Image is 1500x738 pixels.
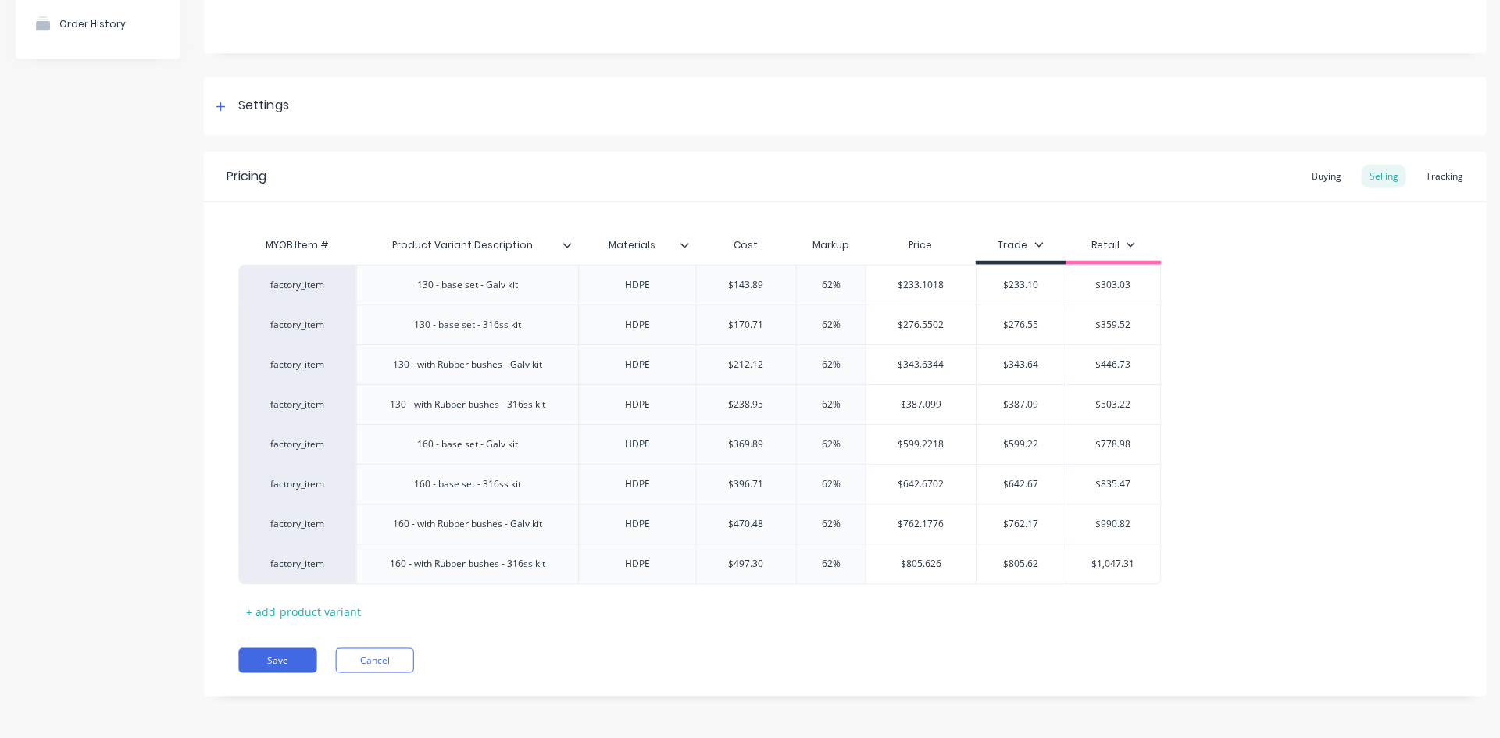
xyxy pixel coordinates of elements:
[335,647,413,672] button: Cancel
[598,354,676,374] div: HDPE
[254,516,340,530] div: factory_item
[1065,544,1159,583] div: $1,047.31
[254,357,340,371] div: factory_item
[238,647,316,672] button: Save
[695,265,795,304] div: $143.89
[598,553,676,573] div: HDPE
[975,265,1064,304] div: $233.10
[1359,164,1404,187] div: Selling
[238,599,368,623] div: + add product variant
[598,433,676,454] div: HDPE
[865,344,974,383] div: $343.6344
[791,344,869,383] div: 62%
[975,544,1064,583] div: $805.62
[598,513,676,533] div: HDPE
[695,464,795,503] div: $396.71
[1065,265,1159,304] div: $303.03
[254,317,340,331] div: factory_item
[355,225,568,264] div: Product Variant Description
[695,344,795,383] div: $212.12
[791,384,869,423] div: 62%
[695,424,795,463] div: $369.89
[695,305,795,344] div: $170.71
[1065,344,1159,383] div: $446.73
[975,344,1064,383] div: $343.64
[238,229,355,260] div: MYOB Item #
[401,314,533,334] div: 130 - base set - 316ss kit
[865,504,974,543] div: $762.1776
[865,265,974,304] div: $233.1018
[254,556,340,570] div: factory_item
[865,544,974,583] div: $805.626
[1416,164,1469,187] div: Tracking
[238,543,1159,583] div: factory_item160 - with Rubber bushes - 316ss kitHDPE$497.3062%$805.626$805.62$1,047.31
[791,504,869,543] div: 62%
[238,304,1159,344] div: factory_item130 - base set - 316ss kitHDPE$170.7162%$276.5502$276.55$359.52
[377,553,557,573] div: 160 - with Rubber bushes - 316ss kit
[404,274,530,294] div: 130 - base set - Galv kit
[791,424,869,463] div: 62%
[791,464,869,503] div: 62%
[16,4,180,43] button: Order History
[254,397,340,411] div: factory_item
[238,503,1159,543] div: factory_item160 - with Rubber bushes - Galv kitHDPE$470.4862%$762.1776$762.17$990.82
[865,384,974,423] div: $387.099
[975,464,1064,503] div: $642.67
[598,274,676,294] div: HDPE
[254,437,340,451] div: factory_item
[380,513,554,533] div: 160 - with Rubber bushes - Galv kit
[401,473,533,494] div: 160 - base set - 316ss kit
[695,544,795,583] div: $497.30
[975,305,1064,344] div: $276.55
[380,354,554,374] div: 130 - with Rubber bushes - Galv kit
[577,225,685,264] div: Materials
[577,229,695,260] div: Materials
[1302,164,1348,187] div: Buying
[865,305,974,344] div: $276.5502
[1065,504,1159,543] div: $990.82
[695,229,795,260] div: Cost
[791,265,869,304] div: 62%
[59,18,126,30] div: Order History
[238,344,1159,383] div: factory_item130 - with Rubber bushes - Galv kitHDPE$212.1262%$343.6344$343.64$446.73
[1065,424,1159,463] div: $778.98
[975,384,1064,423] div: $387.09
[795,229,864,260] div: Markup
[791,544,869,583] div: 62%
[997,237,1042,251] div: Trade
[1065,384,1159,423] div: $503.22
[1065,464,1159,503] div: $835.47
[227,166,266,185] div: Pricing
[864,229,974,260] div: Price
[598,314,676,334] div: HDPE
[975,504,1064,543] div: $762.17
[865,424,974,463] div: $599.2218
[695,504,795,543] div: $470.48
[254,277,340,291] div: factory_item
[1090,237,1134,251] div: Retail
[238,423,1159,463] div: factory_item160 - base set - Galv kitHDPE$369.8962%$599.2218$599.22$778.98
[1065,305,1159,344] div: $359.52
[355,229,577,260] div: Product Variant Description
[791,305,869,344] div: 62%
[238,264,1159,304] div: factory_item130 - base set - Galv kitHDPE$143.8962%$233.1018$233.10$303.03
[377,394,557,414] div: 130 - with Rubber bushes - 316ss kit
[695,384,795,423] div: $238.95
[254,476,340,490] div: factory_item
[238,463,1159,503] div: factory_item160 - base set - 316ss kitHDPE$396.7162%$642.6702$642.67$835.47
[404,433,530,454] div: 160 - base set - Galv kit
[598,473,676,494] div: HDPE
[865,464,974,503] div: $642.6702
[598,394,676,414] div: HDPE
[238,383,1159,423] div: factory_item130 - with Rubber bushes - 316ss kitHDPE$238.9562%$387.099$387.09$503.22
[975,424,1064,463] div: $599.22
[238,96,288,116] div: Settings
